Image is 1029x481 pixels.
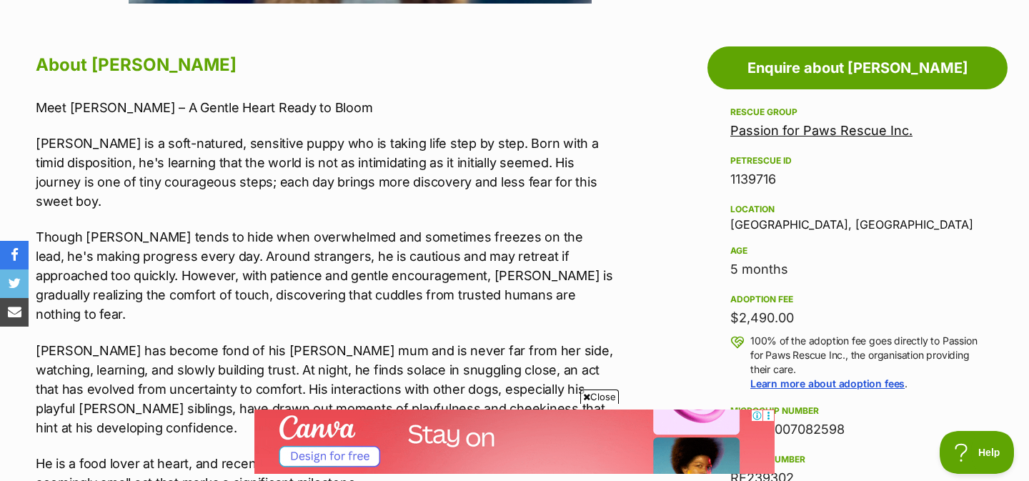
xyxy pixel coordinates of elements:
p: [PERSON_NAME] has become fond of his [PERSON_NAME] mum and is never far from her side, watching, ... [36,341,613,437]
div: Rescue group [730,106,985,118]
div: PetRescue ID [730,155,985,167]
p: Meet [PERSON_NAME] – A Gentle Heart Ready to Bloom [36,98,613,117]
p: Though [PERSON_NAME] tends to hide when overwhelmed and sometimes freezes on the lead, he's makin... [36,227,613,324]
p: [PERSON_NAME] is a soft-natured, sensitive puppy who is taking life step by step. Born with a tim... [36,134,613,211]
span: Close [580,390,619,404]
p: 100% of the adoption fee goes directly to Passion for Paws Rescue Inc., the organisation providin... [750,334,985,391]
div: [GEOGRAPHIC_DATA], [GEOGRAPHIC_DATA] [730,201,985,231]
div: 953010007082598 [730,420,985,440]
h2: About [PERSON_NAME] [36,49,613,81]
iframe: Advertisement [254,410,775,474]
a: Learn more about adoption fees [750,377,905,390]
div: 5 months [730,259,985,279]
div: Source number [730,454,985,465]
div: Age [730,245,985,257]
a: Enquire about [PERSON_NAME] [707,46,1008,89]
div: Location [730,204,985,215]
div: 1139716 [730,169,985,189]
a: Passion for Paws Rescue Inc. [730,123,913,138]
iframe: Help Scout Beacon - Open [940,431,1015,474]
div: Microchip number [730,405,985,417]
div: Adoption fee [730,294,985,305]
div: $2,490.00 [730,308,985,328]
